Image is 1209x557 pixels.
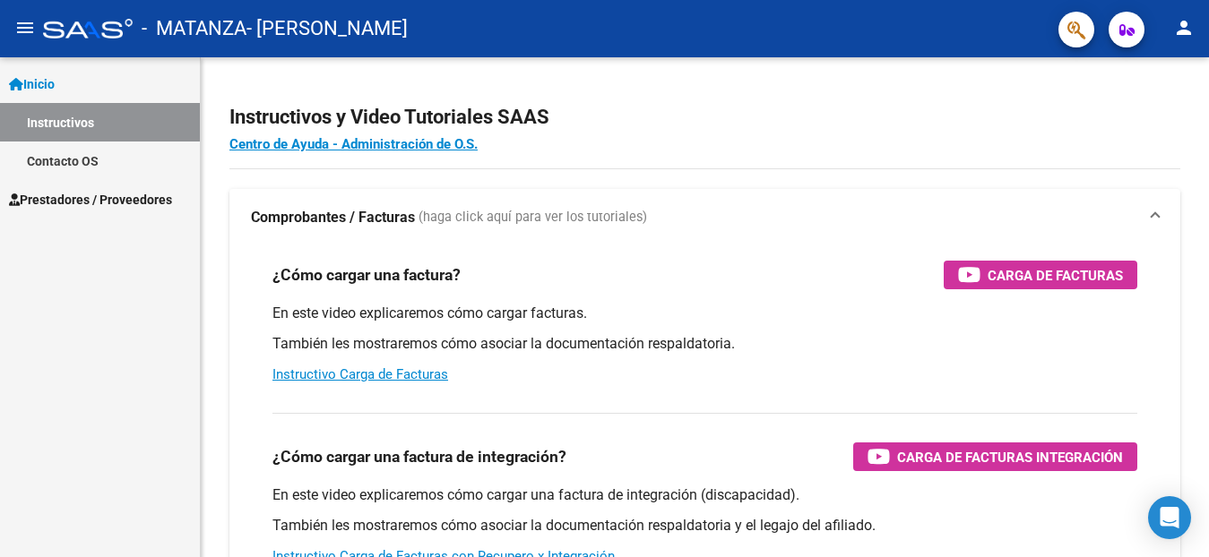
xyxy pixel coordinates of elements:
p: También les mostraremos cómo asociar la documentación respaldatoria y el legajo del afiliado. [272,516,1137,536]
span: - MATANZA [142,9,246,48]
p: También les mostraremos cómo asociar la documentación respaldatoria. [272,334,1137,354]
p: En este video explicaremos cómo cargar una factura de integración (discapacidad). [272,485,1137,505]
button: Carga de Facturas [944,261,1137,289]
mat-expansion-panel-header: Comprobantes / Facturas (haga click aquí para ver los tutoriales) [229,189,1180,246]
span: Carga de Facturas [988,264,1123,287]
mat-icon: menu [14,17,36,39]
strong: Comprobantes / Facturas [251,208,415,227]
h3: ¿Cómo cargar una factura? [272,262,461,287]
button: Carga de Facturas Integración [853,442,1137,471]
h3: ¿Cómo cargar una factura de integración? [272,444,566,469]
h2: Instructivos y Video Tutoriales SAAS [229,100,1180,134]
a: Instructivo Carga de Facturas [272,366,448,382]
span: (haga click aquí para ver los tutoriales) [419,208,647,227]
a: Centro de Ayuda - Administración de O.S. [229,136,478,152]
span: - [PERSON_NAME] [246,9,408,48]
mat-icon: person [1173,17,1195,39]
span: Prestadores / Proveedores [9,190,172,210]
span: Inicio [9,74,55,94]
p: En este video explicaremos cómo cargar facturas. [272,304,1137,323]
span: Carga de Facturas Integración [897,446,1123,468]
div: Open Intercom Messenger [1148,496,1191,539]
